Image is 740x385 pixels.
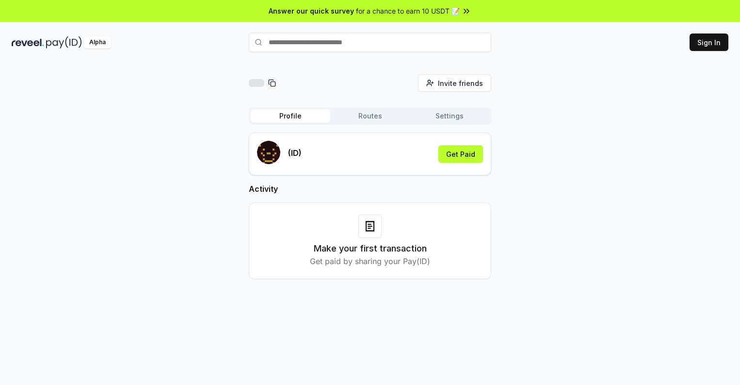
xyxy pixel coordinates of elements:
button: Routes [330,109,410,123]
button: Invite friends [418,74,491,92]
button: Get Paid [438,145,483,163]
button: Sign In [690,33,728,51]
span: for a chance to earn 10 USDT 📝 [356,6,460,16]
p: (ID) [288,147,302,159]
button: Settings [410,109,489,123]
button: Profile [251,109,330,123]
p: Get paid by sharing your Pay(ID) [310,255,430,267]
img: reveel_dark [12,36,44,49]
div: Alpha [84,36,111,49]
span: Invite friends [438,78,483,88]
h3: Make your first transaction [314,242,427,255]
img: pay_id [46,36,82,49]
span: Answer our quick survey [269,6,354,16]
h2: Activity [249,183,491,195]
